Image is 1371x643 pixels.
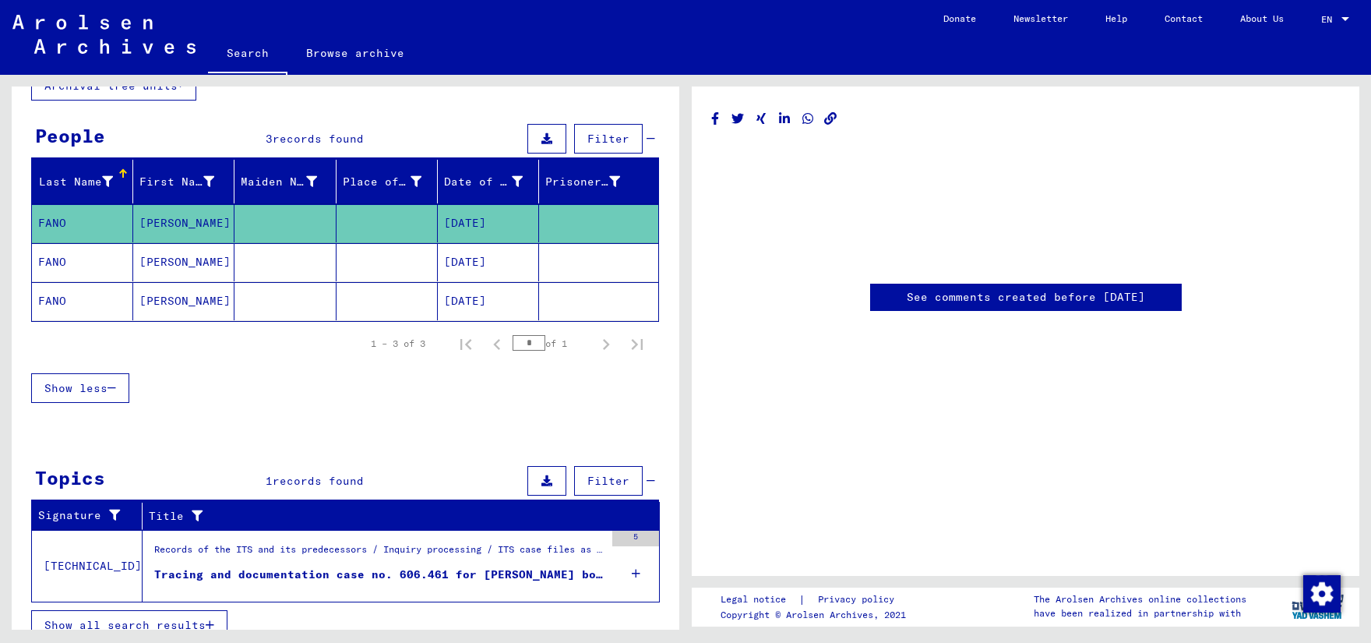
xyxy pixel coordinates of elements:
[44,618,206,632] span: Show all search results
[587,474,629,488] span: Filter
[438,282,539,320] mat-cell: [DATE]
[208,34,287,75] a: Search
[149,508,629,525] div: Title
[481,328,513,359] button: Previous page
[287,34,423,72] a: Browse archive
[133,243,234,281] mat-cell: [PERSON_NAME]
[31,610,227,640] button: Show all search results
[1303,575,1341,613] img: Change consent
[35,464,105,492] div: Topics
[32,530,143,602] td: [TECHNICAL_ID]
[32,204,133,242] mat-cell: FANO
[587,132,629,146] span: Filter
[35,122,105,150] div: People
[149,503,644,528] div: Title
[343,169,441,194] div: Place of Birth
[133,282,234,320] mat-cell: [PERSON_NAME]
[38,169,132,194] div: Last Name
[139,174,214,190] div: First Name
[266,474,273,488] span: 1
[343,174,421,190] div: Place of Birth
[133,204,234,242] mat-cell: [PERSON_NAME]
[139,169,234,194] div: First Name
[31,373,129,403] button: Show less
[612,531,659,546] div: 5
[444,174,523,190] div: Date of Birth
[721,592,798,608] a: Legal notice
[337,160,438,203] mat-header-cell: Place of Birth
[805,592,913,608] a: Privacy policy
[707,109,724,129] button: Share on Facebook
[1034,592,1246,606] p: The Arolsen Archives online collections
[154,567,604,583] div: Tracing and documentation case no. 606.461 for [PERSON_NAME] born [DEMOGRAPHIC_DATA]
[730,109,746,129] button: Share on Twitter
[266,132,273,146] span: 3
[241,169,337,194] div: Maiden Name
[823,109,839,129] button: Copy link
[513,336,590,351] div: of 1
[590,328,622,359] button: Next page
[32,160,133,203] mat-header-cell: Last Name
[444,169,542,194] div: Date of Birth
[32,282,133,320] mat-cell: FANO
[273,132,364,146] span: records found
[38,174,113,190] div: Last Name
[907,289,1145,306] a: See comments created before [DATE]
[574,124,643,154] button: Filter
[721,608,913,622] p: Copyright © Arolsen Archives, 2021
[44,381,107,395] span: Show less
[154,542,604,564] div: Records of the ITS and its predecessors / Inquiry processing / ITS case files as of 1947 / Reposi...
[438,243,539,281] mat-cell: [DATE]
[539,160,658,203] mat-header-cell: Prisoner #
[438,160,539,203] mat-header-cell: Date of Birth
[1321,14,1338,25] span: EN
[234,160,336,203] mat-header-cell: Maiden Name
[800,109,816,129] button: Share on WhatsApp
[450,328,481,359] button: First page
[1288,587,1347,626] img: yv_logo.png
[438,204,539,242] mat-cell: [DATE]
[622,328,653,359] button: Last page
[273,474,364,488] span: records found
[12,15,196,54] img: Arolsen_neg.svg
[241,174,317,190] div: Maiden Name
[777,109,793,129] button: Share on LinkedIn
[545,174,620,190] div: Prisoner #
[721,592,913,608] div: |
[545,169,640,194] div: Prisoner #
[753,109,770,129] button: Share on Xing
[133,160,234,203] mat-header-cell: First Name
[38,507,130,524] div: Signature
[371,337,425,351] div: 1 – 3 of 3
[574,466,643,496] button: Filter
[32,243,133,281] mat-cell: FANO
[1034,606,1246,620] p: have been realized in partnership with
[38,503,146,528] div: Signature
[1302,574,1340,612] div: Change consent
